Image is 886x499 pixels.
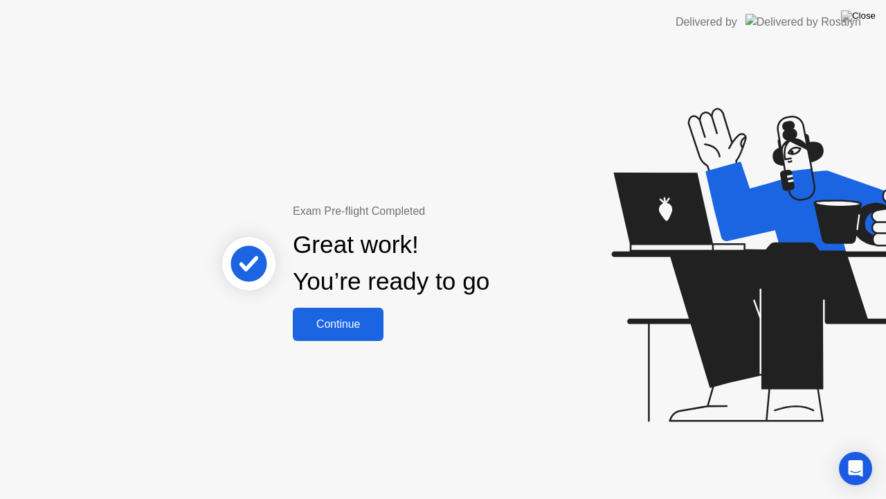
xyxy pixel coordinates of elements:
div: Exam Pre-flight Completed [293,203,579,220]
div: Open Intercom Messenger [839,452,872,485]
div: Delivered by [676,14,737,30]
img: Delivered by Rosalyn [745,14,861,30]
div: Great work! You’re ready to go [293,227,489,300]
img: Close [841,10,876,21]
div: Continue [297,318,379,331]
button: Continue [293,308,383,341]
